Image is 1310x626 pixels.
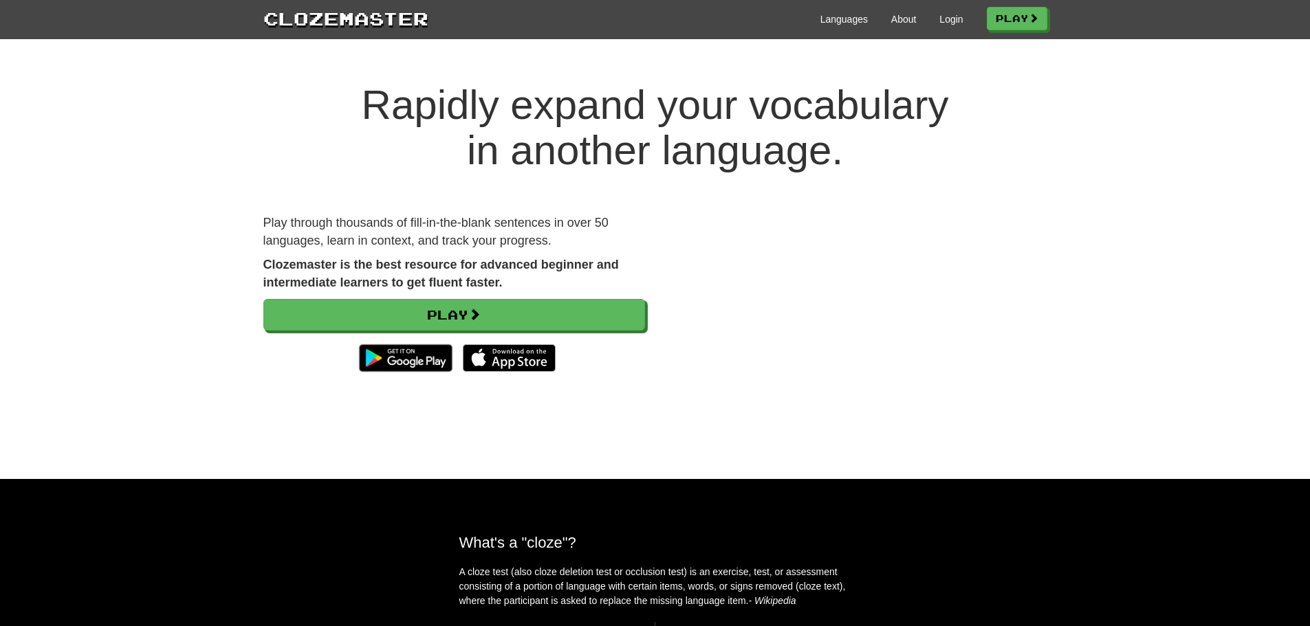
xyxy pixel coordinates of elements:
[987,7,1047,30] a: Play
[939,12,963,26] a: Login
[263,214,645,249] p: Play through thousands of fill-in-the-blank sentences in over 50 languages, learn in context, and...
[263,5,428,31] a: Clozemaster
[459,534,851,551] h2: What's a "cloze"?
[820,12,868,26] a: Languages
[891,12,917,26] a: About
[263,299,645,331] a: Play
[263,258,619,289] strong: Clozemaster is the best resource for advanced beginner and intermediate learners to get fluent fa...
[749,595,796,606] em: - Wikipedia
[459,565,851,608] p: A cloze test (also cloze deletion test or occlusion test) is an exercise, test, or assessment con...
[463,344,556,372] img: Download_on_the_App_Store_Badge_US-UK_135x40-25178aeef6eb6b83b96f5f2d004eda3bffbb37122de64afbaef7...
[352,337,459,379] img: Get it on Google Play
